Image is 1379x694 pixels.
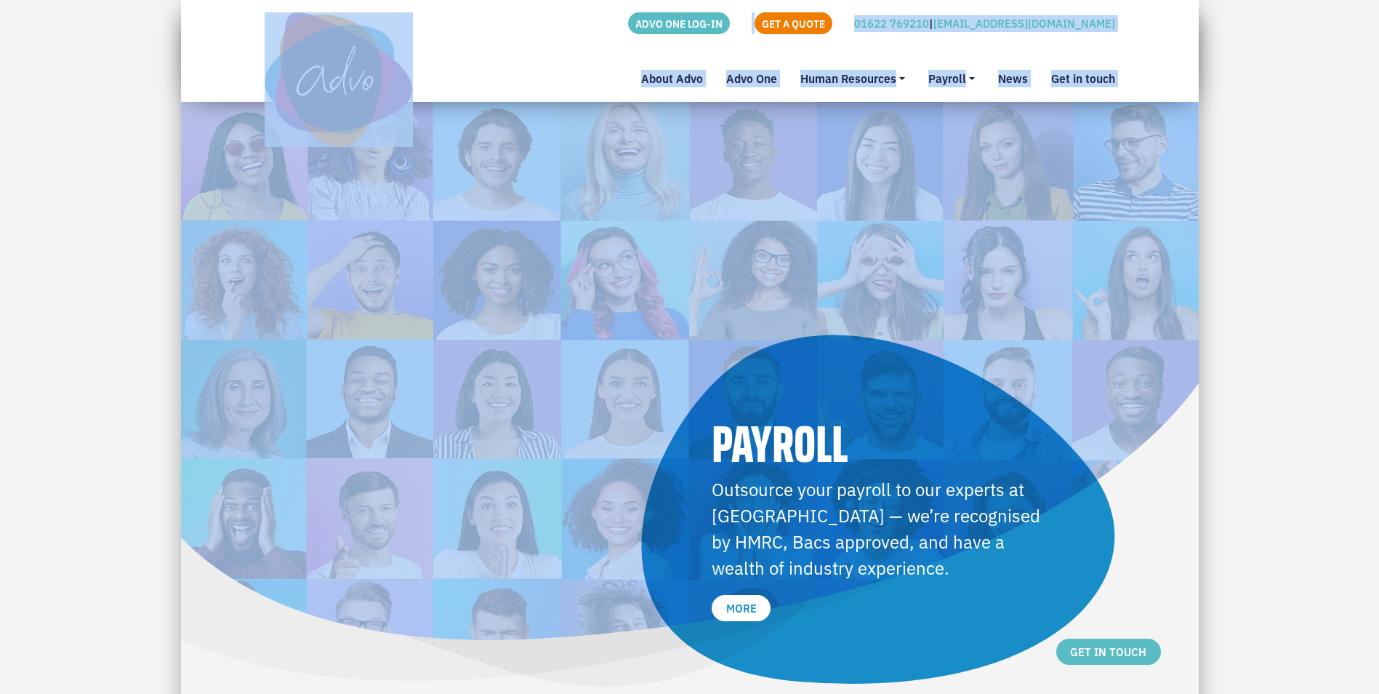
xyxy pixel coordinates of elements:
a: News [986,64,1040,102]
a: [EMAIL_ADDRESS][DOMAIN_NAME] [933,15,1115,31]
a: Advo One [715,64,789,102]
a: GET IN TOUCH [1056,639,1161,665]
a: Human Resources [789,64,917,102]
a: GET A QUOTE [755,12,832,34]
p: | [854,15,1115,32]
a: ADVO ONE LOG-IN [628,12,730,34]
h1: PAYROLL [712,418,1043,470]
a: Payroll [917,64,986,102]
a: MORE [712,595,771,621]
a: About Advo [630,64,715,102]
p: Outsource your payroll to our experts at [GEOGRAPHIC_DATA] — we’re recognised by HMRC, Bacs appro... [712,476,1043,581]
img: Advo One [265,12,413,147]
a: 01622 769210 [854,15,929,31]
a: Get in touch [1040,64,1115,102]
